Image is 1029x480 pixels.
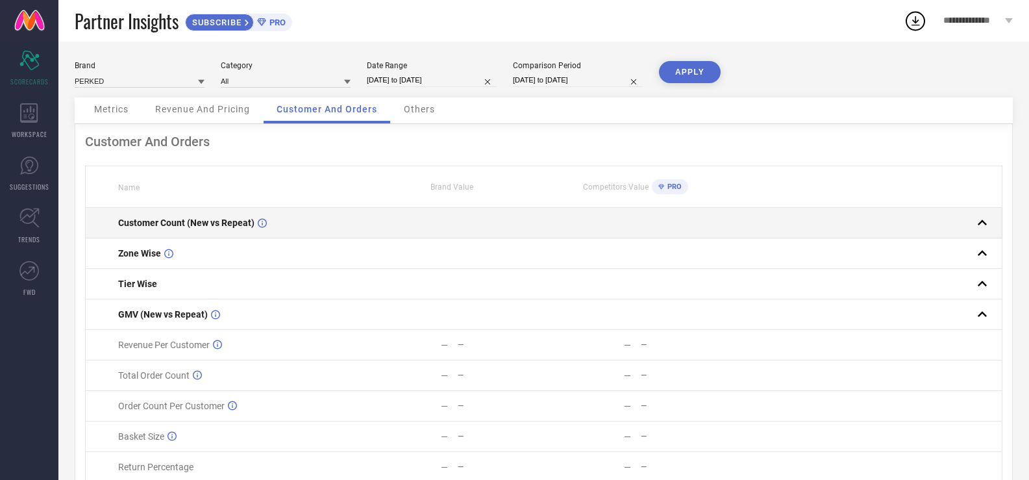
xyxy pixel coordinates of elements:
[583,183,649,192] span: Competitors Value
[904,9,927,32] div: Open download list
[430,183,473,192] span: Brand Value
[266,18,286,27] span: PRO
[18,234,40,244] span: TRENDS
[118,370,190,381] span: Total Order Count
[118,279,157,289] span: Tier Wise
[624,370,631,381] div: —
[664,183,682,191] span: PRO
[10,77,49,86] span: SCORECARDS
[75,61,205,70] div: Brand
[458,462,543,472] div: —
[404,104,435,114] span: Others
[624,431,631,442] div: —
[458,340,543,349] div: —
[458,432,543,441] div: —
[624,462,631,472] div: —
[118,431,164,442] span: Basket Size
[367,73,497,87] input: Select date range
[12,129,47,139] span: WORKSPACE
[624,340,631,350] div: —
[641,401,726,411] div: —
[441,431,448,442] div: —
[513,73,643,87] input: Select comparison period
[277,104,377,114] span: Customer And Orders
[641,340,726,349] div: —
[458,401,543,411] div: —
[118,462,193,472] span: Return Percentage
[75,8,179,34] span: Partner Insights
[118,248,161,259] span: Zone Wise
[441,462,448,472] div: —
[85,134,1002,149] div: Customer And Orders
[624,401,631,411] div: —
[94,104,129,114] span: Metrics
[641,462,726,472] div: —
[10,182,49,192] span: SUGGESTIONS
[118,218,254,228] span: Customer Count (New vs Repeat)
[23,287,36,297] span: FWD
[659,61,721,83] button: APPLY
[441,340,448,350] div: —
[118,401,225,411] span: Order Count Per Customer
[641,432,726,441] div: —
[367,61,497,70] div: Date Range
[185,10,292,31] a: SUBSCRIBEPRO
[155,104,250,114] span: Revenue And Pricing
[118,309,208,320] span: GMV (New vs Repeat)
[118,340,210,350] span: Revenue Per Customer
[458,371,543,380] div: —
[641,371,726,380] div: —
[186,18,245,27] span: SUBSCRIBE
[118,183,140,192] span: Name
[221,61,351,70] div: Category
[513,61,643,70] div: Comparison Period
[441,401,448,411] div: —
[441,370,448,381] div: —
